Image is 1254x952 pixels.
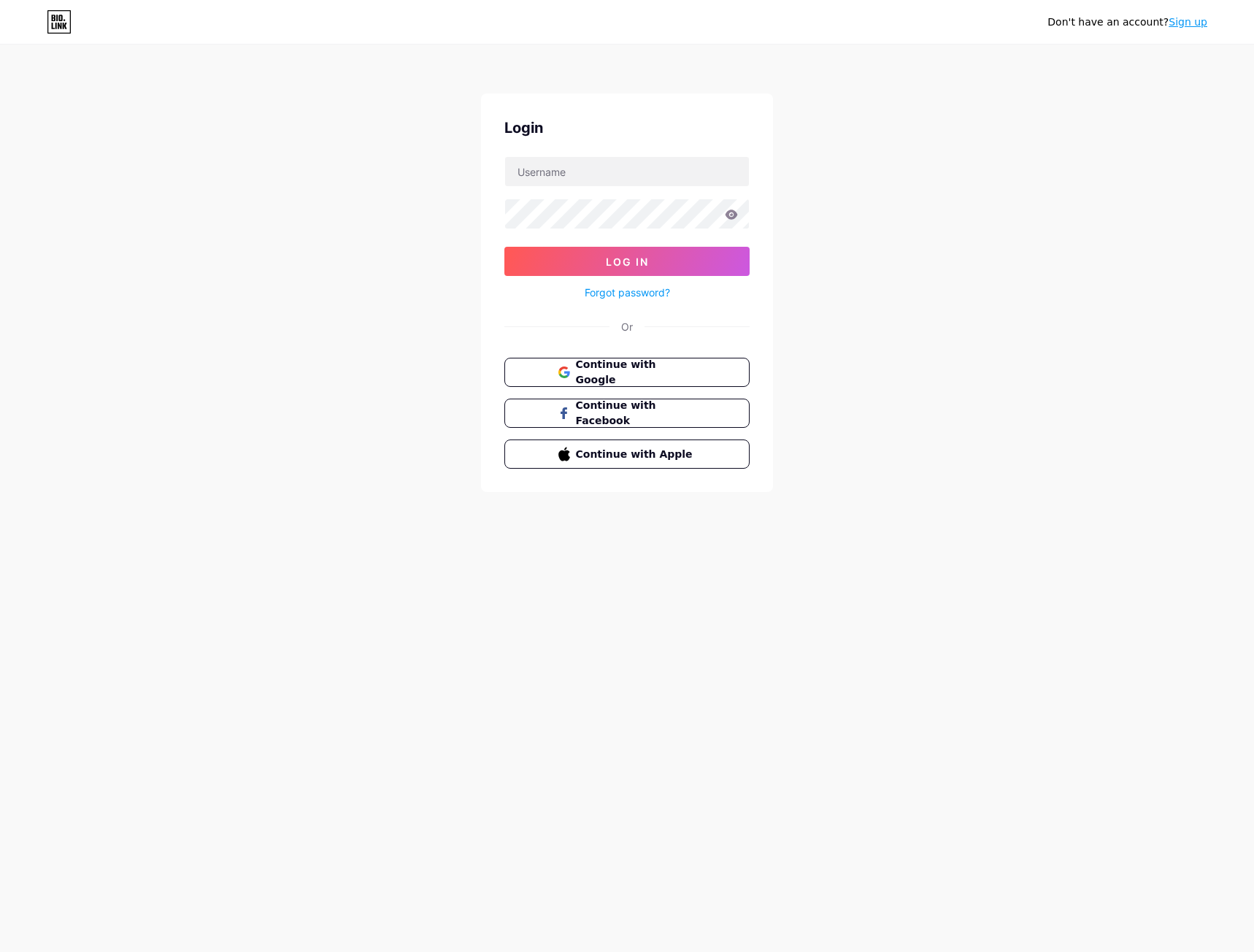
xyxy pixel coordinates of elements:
[504,439,750,469] button: Continue with Apple
[504,358,750,387] button: Continue with Google
[585,285,670,300] a: Forgot password?
[505,157,749,186] input: Username
[504,399,750,428] button: Continue with Facebook
[576,357,696,388] span: Continue with Google
[1047,15,1207,30] div: Don't have an account?
[1169,16,1207,28] a: Sign up
[606,256,649,268] span: Log In
[504,247,750,276] button: Log In
[576,398,696,429] span: Continue with Facebook
[504,117,750,139] div: Login
[576,447,696,462] span: Continue with Apple
[621,319,633,334] div: Or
